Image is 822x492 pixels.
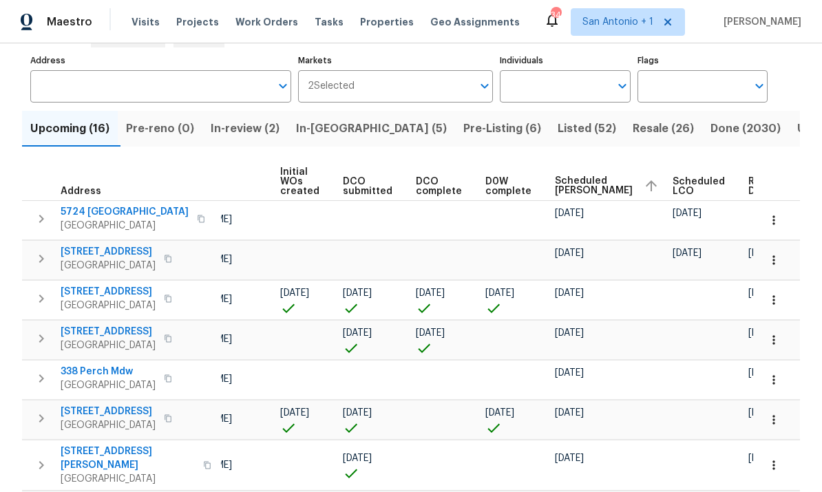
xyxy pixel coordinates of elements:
span: Done (2030) [710,119,781,138]
span: [GEOGRAPHIC_DATA] [61,339,156,352]
span: [DATE] [748,288,777,298]
span: [DATE] [748,453,777,463]
span: [DATE] [555,328,584,338]
span: [PERSON_NAME] [718,15,801,29]
span: [DATE] [555,368,584,378]
span: [DATE] [343,288,372,298]
div: 34 [551,8,560,22]
span: Projects [176,15,219,29]
span: 338 Perch Mdw [61,365,156,378]
span: [GEOGRAPHIC_DATA] [61,259,156,272]
span: [GEOGRAPHIC_DATA] [61,418,156,432]
span: Visits [131,15,160,29]
span: [STREET_ADDRESS] [61,285,156,299]
span: [DATE] [555,248,584,258]
span: [GEOGRAPHIC_DATA] [61,472,195,486]
span: DCO submitted [343,177,392,196]
span: Scheduled [PERSON_NAME] [555,176,633,195]
span: [DATE] [555,208,584,218]
button: Open [750,76,769,96]
span: [GEOGRAPHIC_DATA] [61,378,156,392]
label: Individuals [500,56,630,65]
span: Pre-reno (0) [126,119,194,138]
label: Markets [298,56,494,65]
span: Address [61,186,101,196]
button: Open [273,76,293,96]
span: [DATE] [343,408,372,418]
span: Resale (26) [633,119,694,138]
span: [DATE] [343,328,372,338]
span: Geo Assignments [430,15,520,29]
label: Flags [637,56,768,65]
span: [DATE] [748,368,777,378]
span: D0W complete [485,177,531,196]
span: [STREET_ADDRESS] [61,325,156,339]
span: [DATE] [416,328,445,338]
span: Maestro [47,15,92,29]
button: Open [475,76,494,96]
span: DCO complete [416,177,462,196]
span: [STREET_ADDRESS] [61,245,156,259]
span: [DATE] [748,408,777,418]
span: [DATE] [485,288,514,298]
span: 2 Selected [308,81,355,92]
span: Tasks [315,17,344,27]
span: [STREET_ADDRESS] [61,405,156,418]
span: In-[GEOGRAPHIC_DATA] (5) [296,119,447,138]
span: Work Orders [235,15,298,29]
span: Scheduled LCO [673,177,725,196]
span: Upcoming (16) [30,119,109,138]
span: [DATE] [555,288,584,298]
label: Address [30,56,291,65]
span: Properties [360,15,414,29]
span: [DATE] [673,248,702,258]
span: Pre-Listing (6) [463,119,541,138]
button: Open [613,76,632,96]
span: San Antonio + 1 [582,15,653,29]
span: [GEOGRAPHIC_DATA] [61,299,156,312]
span: [STREET_ADDRESS][PERSON_NAME] [61,445,195,472]
span: [DATE] [555,453,584,463]
span: 5724 [GEOGRAPHIC_DATA] [61,205,189,219]
span: [DATE] [748,248,777,258]
span: [DATE] [280,408,309,418]
span: [GEOGRAPHIC_DATA] [61,219,189,233]
span: Ready Date [748,177,779,196]
span: [DATE] [416,288,445,298]
span: [DATE] [673,208,702,218]
span: [DATE] [280,288,309,298]
span: Initial WOs created [280,167,319,196]
span: Listed (52) [558,119,616,138]
span: In-review (2) [211,119,280,138]
span: [DATE] [555,408,584,418]
span: [DATE] [343,453,372,463]
span: [DATE] [485,408,514,418]
span: [DATE] [748,328,777,338]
